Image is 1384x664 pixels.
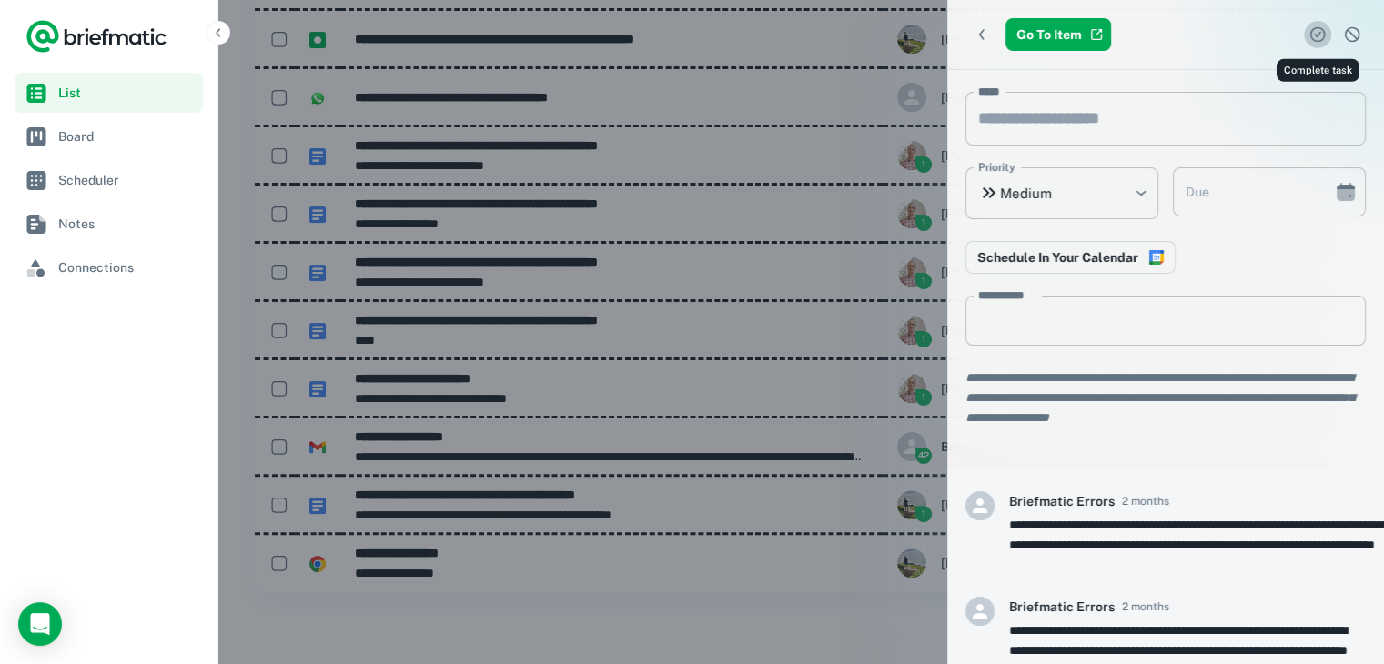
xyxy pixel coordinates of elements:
[25,18,167,55] a: Logo
[978,159,1015,176] label: Priority
[1277,59,1359,82] div: Complete task
[18,602,62,646] div: Open Intercom Messenger
[1339,21,1366,48] button: Dismiss task
[965,167,1158,219] div: Medium
[58,214,196,234] span: Notes
[58,257,196,277] span: Connections
[965,241,1176,274] button: Connect to Google Calendar to reserve time in your schedule to complete this work
[15,116,203,156] a: Board
[15,247,203,287] a: Connections
[1005,18,1111,51] a: Go To Item
[1328,174,1364,210] button: Choose date
[965,18,998,51] button: Back
[1122,599,1169,615] span: 2 months
[58,83,196,103] span: List
[15,204,203,244] a: Notes
[15,160,203,200] a: Scheduler
[15,73,203,113] a: List
[1122,493,1169,509] span: 2 months
[1304,21,1331,48] button: Complete task
[947,70,1384,663] div: scrollable content
[1009,597,1115,617] h6: Briefmatic Errors
[58,126,196,146] span: Board
[1009,491,1115,511] h6: Briefmatic Errors
[58,170,196,190] span: Scheduler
